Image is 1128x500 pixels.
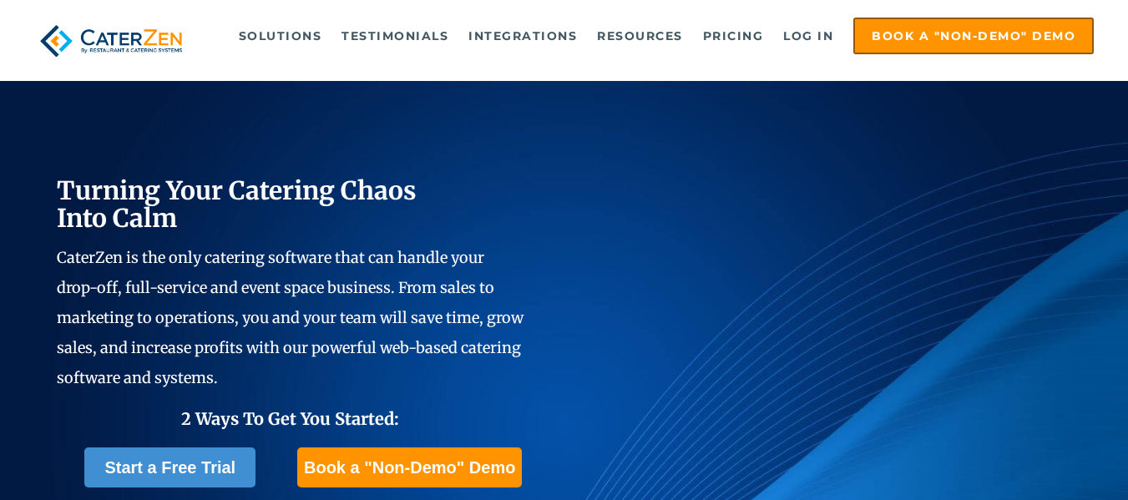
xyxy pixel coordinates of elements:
a: Start a Free Trial [84,447,255,487]
a: Solutions [230,19,331,53]
a: Book a "Non-Demo" Demo [297,447,522,487]
span: CaterZen is the only catering software that can handle your drop-off, full-service and event spac... [57,248,524,387]
a: Pricing [695,19,772,53]
a: Testimonials [333,19,457,53]
a: Book a "Non-Demo" Demo [853,18,1094,54]
iframe: Help widget launcher [979,435,1110,482]
img: caterzen [34,18,189,64]
a: Resources [589,19,691,53]
div: Navigation Menu [215,18,1095,54]
span: Turning Your Catering Chaos Into Calm [57,174,417,234]
a: Integrations [460,19,585,53]
a: Log in [775,19,842,53]
span: 2 Ways To Get You Started: [181,408,399,429]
